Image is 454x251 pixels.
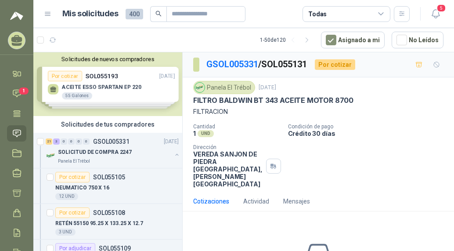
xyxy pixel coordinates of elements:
div: Panela El Trébol [193,81,255,94]
span: 1 [19,87,29,95]
p: FILTRACION [193,107,443,116]
p: [DATE] [259,84,276,92]
button: No Leídos [392,32,443,48]
button: Asignado a mi [321,32,385,48]
span: 400 [126,9,143,19]
p: SOL055105 [93,174,125,180]
div: Cotizaciones [193,196,229,206]
h1: Mis solicitudes [62,7,119,20]
span: search [155,11,162,17]
p: Condición de pago [288,124,451,130]
p: 1 [193,130,196,137]
div: Mensajes [283,196,310,206]
div: 1 - 50 de 120 [260,33,314,47]
a: 21 3 0 0 0 0 GSOL005331[DATE] Company LogoSOLICITUD DE COMPRA 2247Panela El Trébol [46,136,180,164]
div: UND [198,130,214,137]
div: 21 [46,138,52,145]
p: RETÉN 55150 95.25 X 133.25 X 12.7 [55,219,143,228]
button: Solicitudes de nuevos compradores [37,56,179,62]
p: Dirección [193,144,263,150]
img: Logo peakr [10,11,23,21]
div: 0 [83,138,90,145]
img: Company Logo [195,83,205,92]
div: 3 [53,138,60,145]
p: FILTRO BALDWIN BT 343 ACEITE MOTOR 8700 [193,96,353,105]
p: NEUMATICO 750 X 16 [55,184,109,192]
div: Solicitudes de nuevos compradoresPor cotizarSOL055193[DATE] ACEITE ESSO SPARTAN EP 22055 GalonesP... [33,52,182,116]
p: VEREDA SANJON DE PIEDRA [GEOGRAPHIC_DATA] , [PERSON_NAME][GEOGRAPHIC_DATA] [193,150,263,188]
div: Por cotizar [315,59,355,70]
a: GSOL005331 [206,59,258,69]
p: Crédito 30 días [288,130,451,137]
div: 0 [68,138,75,145]
img: Company Logo [46,150,56,161]
div: 3 UND [55,229,76,236]
span: 5 [436,4,446,12]
p: Panela El Trébol [58,157,90,164]
div: Actividad [243,196,269,206]
a: 1 [7,85,26,102]
div: Por cotizar [55,172,90,182]
div: Solicitudes de tus compradores [33,116,182,133]
p: [DATE] [164,138,179,146]
p: Cantidad [193,124,281,130]
p: SOLICITUD DE COMPRA 2247 [58,148,132,156]
div: 0 [76,138,82,145]
p: / SOL055131 [206,58,308,71]
p: SOL055108 [93,210,125,216]
a: Por cotizarSOL055108RETÉN 55150 95.25 X 133.25 X 12.73 UND [33,204,182,240]
div: Por cotizar [55,207,90,218]
div: 12 UND [55,193,78,200]
a: Por cotizarSOL055105NEUMATICO 750 X 1612 UND [33,168,182,204]
button: 5 [428,6,443,22]
div: 0 [61,138,67,145]
p: GSOL005331 [93,138,130,145]
div: Todas [308,9,327,19]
